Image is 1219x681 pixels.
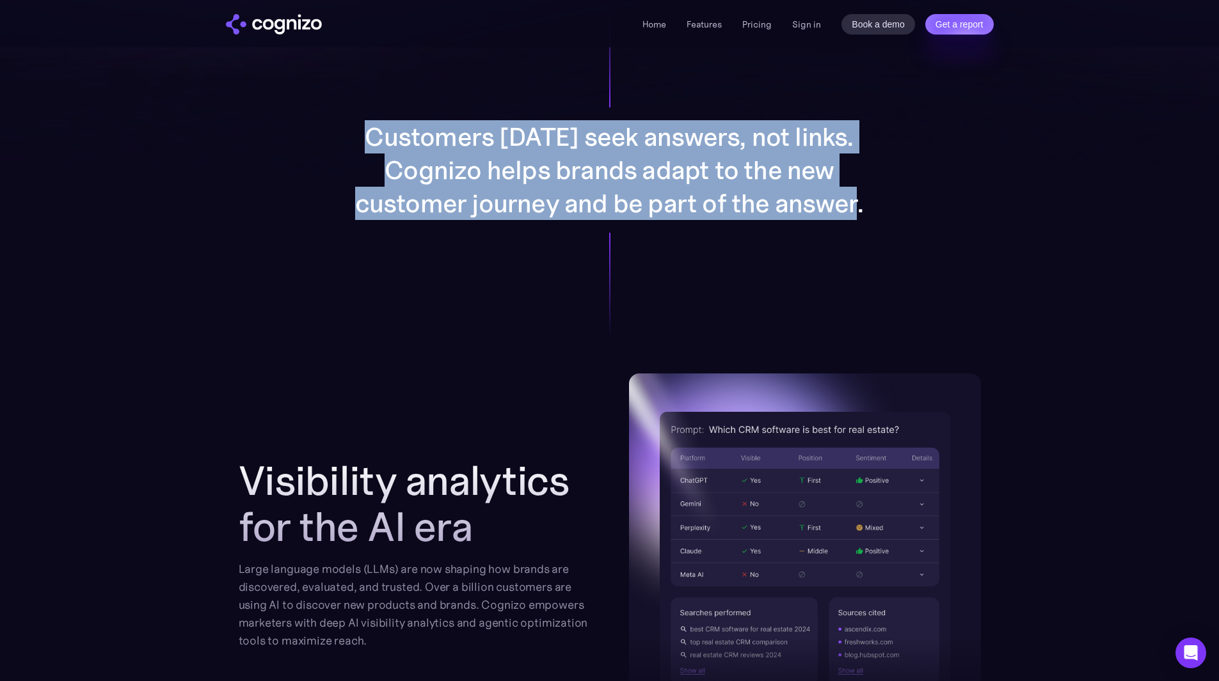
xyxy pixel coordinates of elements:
a: Get a report [925,14,994,35]
h2: Visibility analytics for the AI era [239,458,591,550]
a: Pricing [742,19,772,30]
p: Customers [DATE] seek answers, not links. Cognizo helps brands adapt to the new customer journey ... [354,120,866,220]
img: cognizo logo [226,14,322,35]
a: Features [687,19,722,30]
a: Home [642,19,666,30]
div: Large language models (LLMs) are now shaping how brands are discovered, evaluated, and trusted. O... [239,560,591,650]
a: Sign in [792,17,821,32]
a: home [226,14,322,35]
a: Book a demo [841,14,915,35]
div: Open Intercom Messenger [1175,638,1206,668]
